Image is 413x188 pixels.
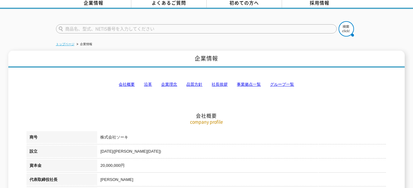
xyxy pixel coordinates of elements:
[339,21,354,37] img: btn_search.png
[186,82,202,87] a: 品質方針
[26,174,97,188] th: 代表取締役社長
[97,159,386,174] td: 20,000,000円
[161,82,177,87] a: 企業理念
[270,82,294,87] a: グループ一覧
[56,42,74,46] a: トップページ
[237,82,261,87] a: 事業拠点一覧
[26,119,386,125] p: company profile
[97,145,386,159] td: [DATE]([PERSON_NAME][DATE])
[144,82,152,87] a: 沿革
[8,51,405,68] h1: 企業情報
[26,51,386,119] h2: 会社概要
[26,145,97,159] th: 設立
[75,41,92,48] li: 企業情報
[26,131,97,145] th: 商号
[97,174,386,188] td: [PERSON_NAME]
[97,131,386,145] td: 株式会社ソーキ
[119,82,135,87] a: 会社概要
[212,82,228,87] a: 社長挨拶
[26,159,97,174] th: 資本金
[56,24,337,33] input: 商品名、型式、NETIS番号を入力してください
